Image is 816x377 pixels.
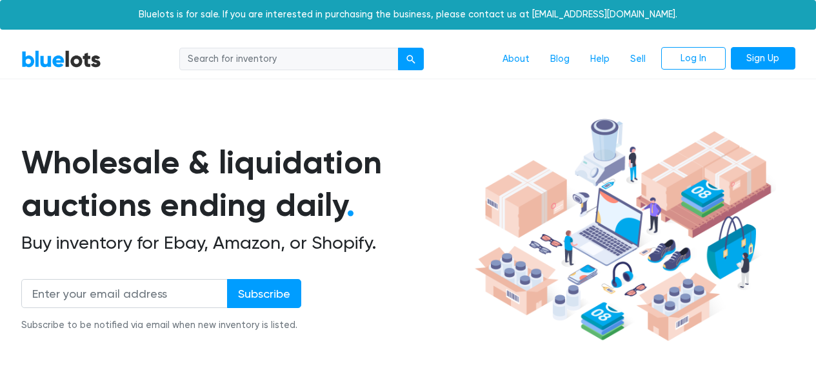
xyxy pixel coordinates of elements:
a: Sign Up [731,47,795,70]
span: . [346,186,355,224]
a: Sell [620,47,656,72]
a: BlueLots [21,50,101,68]
input: Enter your email address [21,279,228,308]
h1: Wholesale & liquidation auctions ending daily [21,141,470,227]
input: Subscribe [227,279,301,308]
h2: Buy inventory for Ebay, Amazon, or Shopify. [21,232,470,254]
div: Subscribe to be notified via email when new inventory is listed. [21,318,301,333]
a: About [492,47,540,72]
img: hero-ee84e7d0318cb26816c560f6b4441b76977f77a177738b4e94f68c95b2b83dbb.png [470,113,776,347]
a: Log In [661,47,726,70]
a: Blog [540,47,580,72]
input: Search for inventory [179,48,399,71]
a: Help [580,47,620,72]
